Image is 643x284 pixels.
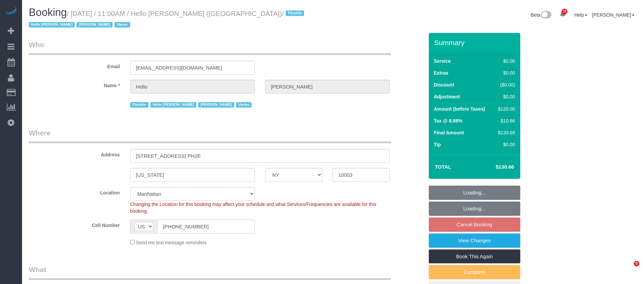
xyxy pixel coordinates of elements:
span: Varies [115,22,130,27]
input: Zip Code [333,168,390,182]
span: Flexible [130,102,148,108]
input: Email [130,61,255,75]
div: $10.66 [495,117,515,124]
span: Changing the Location for this booking may affect your schedule and what Services/Frequencies are... [130,202,377,214]
label: Email [24,61,125,70]
span: Send me text message reminders [136,240,207,245]
legend: What [29,265,391,280]
div: $0.00 [495,58,515,64]
label: Discount [434,81,454,88]
label: Service [434,58,451,64]
label: Tip [434,141,441,148]
input: City [130,168,255,182]
div: $0.00 [495,70,515,76]
label: Extras [434,70,448,76]
a: Book This Again [429,249,520,264]
input: Last Name [265,80,390,94]
span: Booking [29,6,67,18]
a: [PERSON_NAME] [592,12,635,18]
span: [PERSON_NAME] [77,22,112,27]
span: 29 [562,9,567,14]
h4: $130.66 [475,164,514,170]
span: Hello [PERSON_NAME] [150,102,196,108]
small: / [DATE] / 11:00AM / Hello [PERSON_NAME] ([GEOGRAPHIC_DATA]) [29,10,306,29]
legend: Who [29,40,391,55]
iframe: Intercom live chat [620,261,636,277]
img: New interface [540,11,551,20]
span: Hello [PERSON_NAME] [29,22,75,27]
div: $0.00 [495,93,515,100]
span: [PERSON_NAME] [198,102,234,108]
div: $120.00 [495,106,515,112]
img: Automaid Logo [4,7,18,16]
legend: Where [29,128,391,143]
a: 29 [556,7,569,22]
span: Flexible [286,11,304,16]
input: Cell Number [157,220,255,233]
div: $130.66 [495,129,515,136]
label: Adjustment [434,93,460,100]
a: View Changes [429,233,520,248]
a: Help [574,12,587,18]
label: Cell Number [24,220,125,229]
label: Tax @ 8.88% [434,117,462,124]
h3: Summary [434,39,517,46]
div: ($0.00) [495,81,515,88]
label: Address [24,149,125,158]
strong: Total [435,164,451,170]
label: Name * [24,80,125,89]
label: Final Amount [434,129,464,136]
span: Varies [236,102,252,108]
a: Beta [531,12,552,18]
label: Amount (before Taxes) [434,106,485,112]
div: $0.00 [495,141,515,148]
input: First Name [130,80,255,94]
label: Location [24,187,125,196]
span: 5 [634,261,639,266]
